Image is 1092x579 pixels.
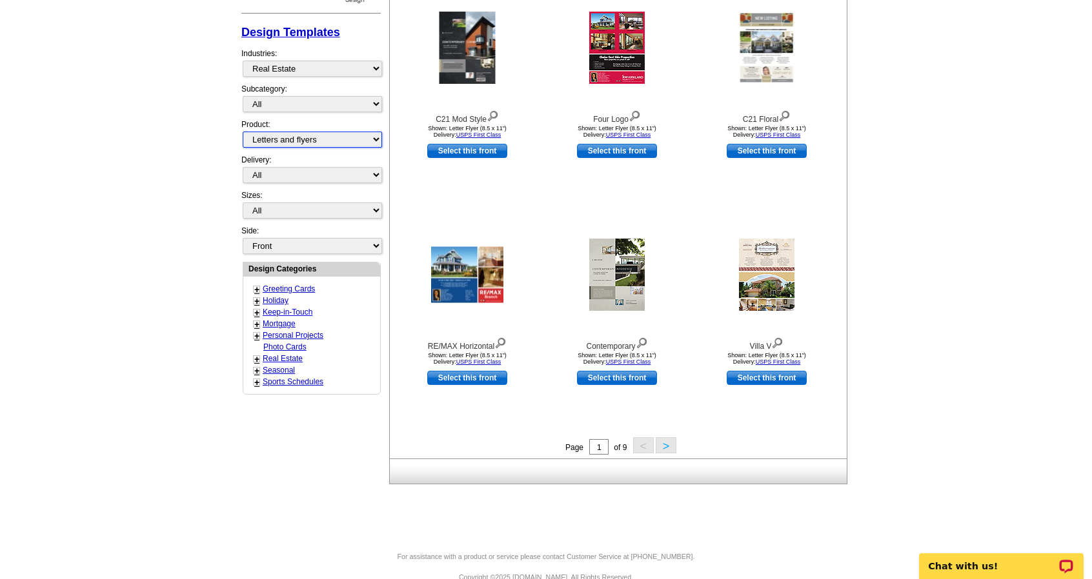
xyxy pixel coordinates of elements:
a: USPS First Class [606,358,651,365]
a: use this design [727,371,807,385]
img: view design details [778,108,791,122]
div: Shown: Letter Flyer (8.5 x 11") Delivery: [696,125,838,138]
a: use this design [427,144,507,158]
a: USPS First Class [456,132,501,138]
a: Keep-in-Touch [263,308,312,317]
img: view design details [494,335,507,349]
a: + [254,308,259,318]
a: Sports Schedules [263,377,323,386]
div: Shown: Letter Flyer (8.5 x 11") Delivery: [396,125,538,138]
img: Villa V [739,239,794,311]
a: Design Templates [241,26,340,39]
a: use this design [577,144,657,158]
a: Holiday [263,296,288,305]
a: Greeting Cards [263,284,315,293]
a: USPS First Class [756,358,801,365]
img: view design details [771,335,784,349]
img: view design details [487,108,499,122]
a: USPS First Class [456,358,501,365]
div: Villa V [696,335,838,352]
a: + [254,331,259,341]
button: < [633,437,654,453]
img: Four Logo [589,12,645,84]
div: RE/MAX Horizontal [396,335,538,352]
a: + [254,377,259,388]
div: Industries: [241,41,381,83]
div: Side: [241,225,381,255]
div: Shown: Letter Flyer (8.5 x 11") Delivery: [396,352,538,365]
img: C21 Floral [739,12,795,84]
button: > [656,437,676,453]
div: Design Categories [243,262,380,275]
div: Sizes: [241,190,381,225]
img: Contemporary [589,239,645,311]
a: + [254,284,259,295]
a: + [254,319,259,329]
a: Personal Projects [263,331,323,340]
a: + [254,354,259,364]
div: C21 Floral [696,108,838,125]
div: Delivery: [241,154,381,190]
div: Shown: Letter Flyer (8.5 x 11") Delivery: [696,352,838,365]
img: RE/MAX Horizontal [431,246,503,302]
div: Subcategory: [241,83,381,119]
a: use this design [577,371,657,385]
a: USPS First Class [606,132,651,138]
a: use this design [427,371,507,385]
div: Four Logo [546,108,688,125]
img: view design details [629,108,641,122]
div: Product: [241,119,381,154]
a: USPS First Class [756,132,801,138]
div: Shown: Letter Flyer (8.5 x 11") Delivery: [546,352,688,365]
img: view design details [636,335,648,349]
div: C21 Mod Style [396,108,538,125]
a: + [254,366,259,376]
a: Photo Cards [263,342,307,351]
a: Seasonal [263,366,295,375]
div: Shown: Letter Flyer (8.5 x 11") Delivery: [546,125,688,138]
div: Contemporary [546,335,688,352]
a: use this design [727,144,807,158]
span: Page [565,443,583,452]
span: of 9 [614,443,627,452]
img: C21 Mod Style [440,12,496,84]
a: Mortgage [263,319,296,328]
a: Real Estate [263,354,303,363]
a: + [254,296,259,306]
iframe: LiveChat chat widget [911,538,1092,579]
